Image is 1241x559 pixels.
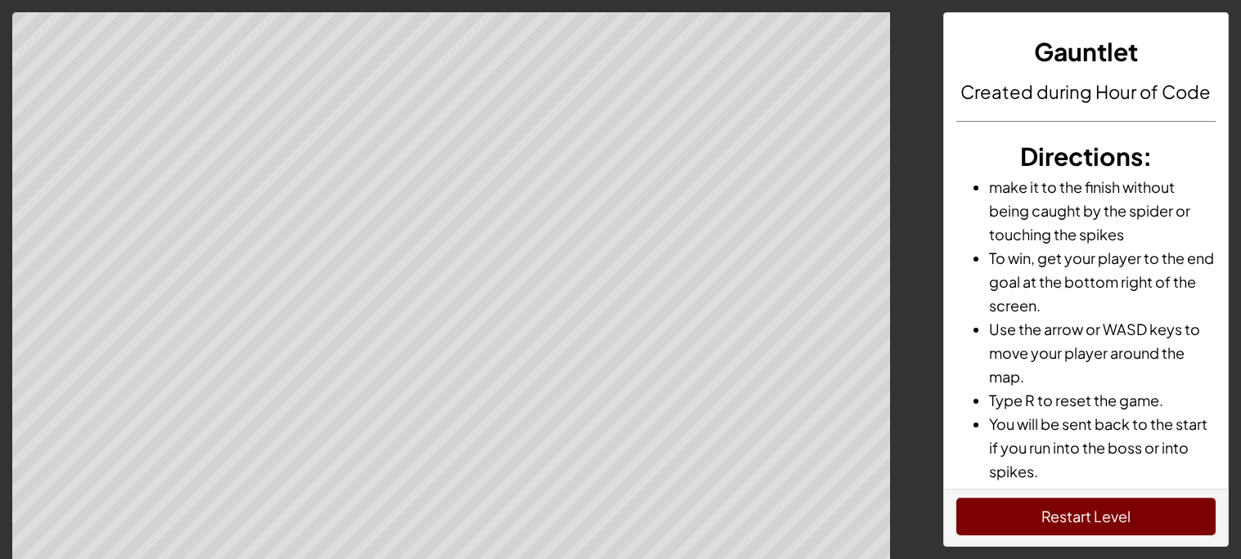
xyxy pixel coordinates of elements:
[956,34,1216,70] h3: Gauntlet
[989,246,1216,317] li: To win, get your player to the end goal at the bottom right of the screen.
[989,175,1216,246] li: make it to the finish without being caught by the spider or touching the spikes
[989,388,1216,412] li: Type R to reset the game.
[956,138,1216,175] h3: :
[1020,141,1143,172] span: Directions
[956,78,1216,105] h4: Created during Hour of Code
[989,412,1216,483] li: You will be sent back to the start if you run into the boss or into spikes.
[989,317,1216,388] li: Use the arrow or WASD keys to move your player around the map.
[956,498,1216,535] button: Restart Level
